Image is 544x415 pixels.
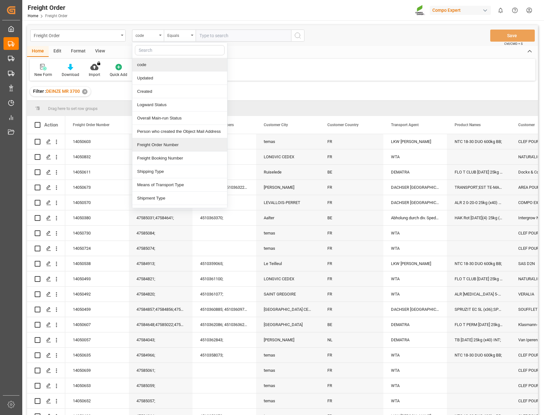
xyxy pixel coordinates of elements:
[256,378,320,393] div: ternas
[447,165,511,180] div: FLO T CLUB [DATE] 25kg (x40) INT;FLO T PERM [DATE] 25kg (x40) INT;Karisol 25kg (x40) FR;
[447,134,511,149] div: NTC 18-30 DUO 600kg BB;
[132,138,227,152] div: Freight Order Number
[27,363,65,378] div: Press SPACE to select this row.
[27,46,49,57] div: Home
[447,348,511,363] div: NTC 18-30 DUO 600kg BB;
[27,226,65,241] div: Press SPACE to select this row.
[65,317,129,332] div: 14050607
[65,165,129,180] div: 14050611
[27,195,65,210] div: Press SPACE to select this row.
[383,195,447,210] div: DACHSER [GEOGRAPHIC_DATA] N.V./S.A
[256,256,320,271] div: Le Teilleul
[383,149,447,164] div: WTA
[28,3,67,12] div: Freight Order
[320,302,383,317] div: FR
[320,226,383,241] div: FR
[383,271,447,286] div: WTA
[129,302,192,317] div: 47584857;47584856;47584905;47584853;47584849;47584859;47584855;47584851;47584852;47584928;4758484...
[383,241,447,256] div: WTA
[430,6,491,15] div: Compo Expert
[30,30,126,42] button: open menu
[73,123,109,127] span: Freight Order Number
[320,180,383,195] div: FR
[192,348,256,363] div: 4510358073;
[504,41,523,46] span: Ctrl/CMD + S
[65,149,129,164] div: 14050832
[383,332,447,347] div: DEMATRA
[27,256,65,271] div: Press SPACE to select this row.
[132,30,164,42] button: close menu
[65,348,129,363] div: 14050635
[383,302,447,317] div: DACHSER [GEOGRAPHIC_DATA] N.V./S.A
[192,271,256,286] div: 4510361100;
[27,271,65,287] div: Press SPACE to select this row.
[192,302,256,317] div: 4510360885; 4510360973; 4510363501; 4510360975; 4510357566; 4510362191; 4510354463; 451035
[508,3,522,17] button: Help Center
[132,58,227,71] div: code
[415,5,425,16] img: Screenshot%202023-09-29%20at%2010.02.21.png_1712312052.png
[447,332,511,347] div: TB [DATE] 25kg (x40) INT;
[383,165,447,180] div: DEMATRA
[129,363,192,378] div: 47585061;
[320,393,383,408] div: FR
[320,165,383,180] div: BE
[518,123,535,127] span: Customer
[256,180,320,195] div: [PERSON_NAME]
[65,241,129,256] div: 14050724
[27,149,65,165] div: Press SPACE to select this row.
[447,195,511,210] div: ALR 2 0-20-0 25kg (x40) FR;
[129,271,192,286] div: 47584821;
[129,241,192,256] div: 47585074;
[320,332,383,347] div: NL
[65,134,129,149] div: 14050603
[320,256,383,271] div: FR
[455,123,481,127] span: Product Names
[129,317,192,332] div: 47584648;47585022;47584182;
[129,287,192,302] div: 47584820;
[46,89,80,94] span: DEINZE MR 3700
[90,46,110,57] div: View
[132,192,227,205] div: Shipment Type
[110,72,127,78] div: Quick Add
[256,241,320,256] div: ternas
[27,180,65,195] div: Press SPACE to select this row.
[320,195,383,210] div: FR
[129,256,192,271] div: 47584913;
[320,134,383,149] div: FR
[192,210,256,225] div: 4510363370;
[65,256,129,271] div: 14050538
[65,378,129,393] div: 14050653
[256,165,320,180] div: Ruiselede
[383,393,447,408] div: WTA
[27,332,65,348] div: Press SPACE to select this row.
[256,332,320,347] div: [PERSON_NAME]
[320,241,383,256] div: FR
[27,287,65,302] div: Press SPACE to select this row.
[65,363,129,378] div: 14050659
[34,72,52,78] div: New Form
[447,271,511,286] div: FLO T CLUB [DATE] 25kg (x40) INT;FLO T PERM [DATE] 25kg (x40) INT;FLO T RESIST. BS 14-0-19 25kg (...
[320,210,383,225] div: BE
[132,71,227,85] div: Updated
[129,210,192,225] div: 47585031;47584641;
[256,348,320,363] div: ternas
[66,46,90,57] div: Format
[129,226,192,241] div: 47585084;
[447,302,511,317] div: SPRUZIT EC 5L (x36);SPRUZIT EC PRO 12x1L;BFL FET SL 10L (x60) FR,DE;Insignia 5x125g (x4);SPRUZIT ...
[493,3,508,17] button: show 0 new notifications
[320,149,383,164] div: FR
[65,287,129,302] div: 14050492
[327,123,359,127] span: Customer Country
[82,89,87,94] div: ✕
[291,30,304,42] button: search button
[447,287,511,302] div: ALR [MEDICAL_DATA] 5-2-5 25kg (x40) FR;FLO T CLUB [DATE] 25kg (x40) INT;FLO T CLUB [DATE] 600kg B...
[65,271,129,286] div: 14050493
[132,98,227,112] div: Logward Status
[383,378,447,393] div: WTA
[383,134,447,149] div: LKW [PERSON_NAME]
[383,226,447,241] div: WTA
[256,393,320,408] div: ternas
[256,363,320,378] div: ternas
[391,123,419,127] span: Transport Agent
[129,180,192,195] div: 47585116;47585115;47585212;47585201;47585256;47585114;47585213;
